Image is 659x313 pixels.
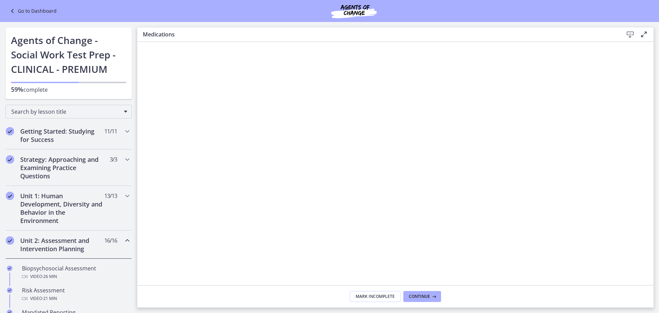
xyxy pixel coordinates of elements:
[143,30,612,38] h3: Medications
[356,294,395,299] span: Mark Incomplete
[11,108,120,115] span: Search by lesson title
[42,294,57,303] span: · 21 min
[403,291,441,302] button: Continue
[6,192,14,200] i: Completed
[8,7,57,15] a: Go to Dashboard
[104,192,117,200] span: 13 / 13
[22,272,129,281] div: Video
[11,85,23,93] span: 59%
[20,236,104,253] h2: Unit 2: Assessment and Intervention Planning
[11,85,126,94] p: complete
[5,105,132,119] div: Search by lesson title
[110,155,117,164] span: 3 / 3
[6,155,14,164] i: Completed
[20,127,104,144] h2: Getting Started: Studying for Success
[104,236,117,245] span: 16 / 16
[104,127,117,135] span: 11 / 11
[7,266,12,271] i: Completed
[350,291,401,302] button: Mark Incomplete
[7,288,12,293] i: Completed
[22,286,129,303] div: Risk Assessment
[6,127,14,135] i: Completed
[20,155,104,180] h2: Strategy: Approaching and Examining Practice Questions
[42,272,57,281] span: · 26 min
[22,264,129,281] div: Biopsychosocial Assessment
[22,294,129,303] div: Video
[20,192,104,225] h2: Unit 1: Human Development, Diversity and Behavior in the Environment
[6,236,14,245] i: Completed
[409,294,430,299] span: Continue
[11,33,126,76] h1: Agents of Change - Social Work Test Prep - CLINICAL - PREMIUM
[313,3,395,19] img: Agents of Change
